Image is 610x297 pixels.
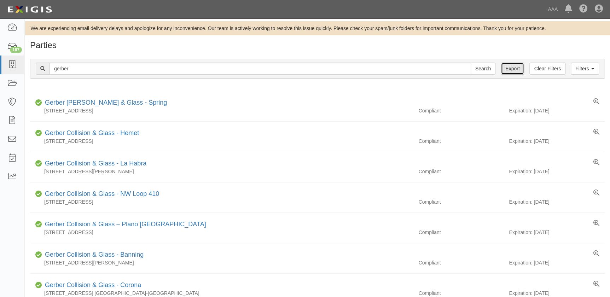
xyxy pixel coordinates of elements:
a: Gerber Collision & Glass - La Habra [45,160,146,167]
div: Gerber Collision & Glass - Hemet [42,129,139,138]
div: Compliant [413,198,509,205]
div: [STREET_ADDRESS] [30,198,413,205]
div: Compliant [413,107,509,114]
i: Compliant [35,161,42,166]
a: View results summary [593,129,599,136]
div: Compliant [413,259,509,266]
a: AAA [544,2,561,16]
div: Expiration: [DATE] [509,138,605,145]
div: Expiration: [DATE] [509,229,605,236]
div: Expiration: [DATE] [509,168,605,175]
a: Gerber Collision & Glass - Hemet [45,129,139,136]
div: Compliant [413,290,509,297]
a: View results summary [593,190,599,197]
a: View results summary [593,220,599,227]
div: Gerber Collision & Glass - La Habra [42,159,146,168]
i: Compliant [35,283,42,288]
div: Compliant [413,229,509,236]
input: Search [471,63,495,75]
div: Gerber Collision & Glass - Corona [42,281,141,290]
div: Gerber Collision & Glass - NW Loop 410 [42,190,159,199]
a: Gerber Collision & Glass - NW Loop 410 [45,190,159,197]
a: View results summary [593,281,599,288]
div: Compliant [413,168,509,175]
div: Compliant [413,138,509,145]
a: Filters [571,63,599,75]
div: Gerber Collison & Glass - Spring [42,98,167,107]
i: Compliant [35,131,42,136]
i: Compliant [35,222,42,227]
div: [STREET_ADDRESS][PERSON_NAME] [30,168,413,175]
div: We are experiencing email delivery delays and apologize for any inconvenience. Our team is active... [25,25,610,32]
div: [STREET_ADDRESS] [30,229,413,236]
input: Search [50,63,471,75]
div: Expiration: [DATE] [509,107,605,114]
h1: Parties [30,41,605,50]
div: Gerber Collision & Glass – Plano TX [42,220,206,229]
div: [STREET_ADDRESS][PERSON_NAME] [30,259,413,266]
a: Clear Filters [529,63,565,75]
div: Expiration: [DATE] [509,259,605,266]
i: Compliant [35,252,42,257]
div: [STREET_ADDRESS] [30,138,413,145]
a: Gerber [PERSON_NAME] & Glass - Spring [45,99,167,106]
a: Gerber Collision & Glass - Corona [45,281,141,289]
a: Gerber Collision & Glass - Banning [45,251,144,258]
img: logo-5460c22ac91f19d4615b14bd174203de0afe785f0fc80cf4dbbc73dc1793850b.png [5,3,54,16]
div: 167 [10,47,22,53]
i: Help Center - Complianz [579,5,588,13]
a: View results summary [593,250,599,257]
a: Export [501,63,524,75]
a: Gerber Collision & Glass – Plano [GEOGRAPHIC_DATA] [45,221,206,228]
div: Expiration: [DATE] [509,290,605,297]
div: Expiration: [DATE] [509,198,605,205]
div: [STREET_ADDRESS] [30,107,413,114]
i: Compliant [35,100,42,105]
a: View results summary [593,98,599,105]
div: [STREET_ADDRESS] [GEOGRAPHIC_DATA]-[GEOGRAPHIC_DATA] [30,290,413,297]
i: Compliant [35,192,42,197]
div: Gerber Collision & Glass - Banning [42,250,144,260]
a: View results summary [593,159,599,166]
